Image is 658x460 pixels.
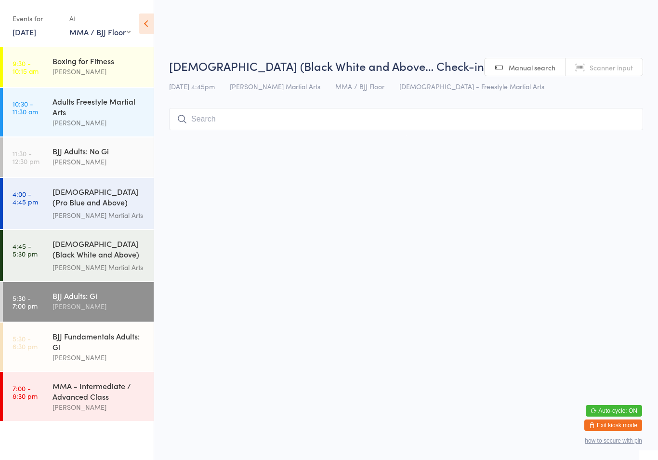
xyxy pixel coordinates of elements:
[586,405,642,417] button: Auto-cycle: ON
[53,238,145,262] div: [DEMOGRAPHIC_DATA] (Black White and Above) Freestyle Martial ...
[3,282,154,322] a: 5:30 -7:00 pmBJJ Adults: Gi[PERSON_NAME]
[53,301,145,312] div: [PERSON_NAME]
[53,380,145,402] div: MMA - Intermediate / Advanced Class
[169,58,643,74] h2: [DEMOGRAPHIC_DATA] (Black White and Above… Check-in
[13,149,39,165] time: 11:30 - 12:30 pm
[53,66,145,77] div: [PERSON_NAME]
[69,27,131,37] div: MMA / BJJ Floor
[53,186,145,210] div: [DEMOGRAPHIC_DATA] (Pro Blue and Above) Freestyle Martial Arts
[53,331,145,352] div: BJJ Fundamentals Adults: Gi
[13,11,60,27] div: Events for
[53,402,145,413] div: [PERSON_NAME]
[3,47,154,87] a: 9:30 -10:15 amBoxing for Fitness[PERSON_NAME]
[53,156,145,167] div: [PERSON_NAME]
[13,27,36,37] a: [DATE]
[53,96,145,117] div: Adults Freestyle Martial Arts
[399,81,544,91] span: [DEMOGRAPHIC_DATA] - Freestyle Martial Arts
[53,262,145,273] div: [PERSON_NAME] Martial Arts
[585,437,642,444] button: how to secure with pin
[509,63,555,72] span: Manual search
[13,294,38,310] time: 5:30 - 7:00 pm
[584,419,642,431] button: Exit kiosk mode
[13,335,38,350] time: 5:30 - 6:30 pm
[335,81,384,91] span: MMA / BJJ Floor
[3,323,154,371] a: 5:30 -6:30 pmBJJ Fundamentals Adults: Gi[PERSON_NAME]
[53,210,145,221] div: [PERSON_NAME] Martial Arts
[13,59,39,75] time: 9:30 - 10:15 am
[13,384,38,400] time: 7:00 - 8:30 pm
[3,178,154,229] a: 4:00 -4:45 pm[DEMOGRAPHIC_DATA] (Pro Blue and Above) Freestyle Martial Arts[PERSON_NAME] Martial ...
[169,108,643,130] input: Search
[590,63,633,72] span: Scanner input
[3,372,154,421] a: 7:00 -8:30 pmMMA - Intermediate / Advanced Class[PERSON_NAME]
[3,230,154,281] a: 4:45 -5:30 pm[DEMOGRAPHIC_DATA] (Black White and Above) Freestyle Martial ...[PERSON_NAME] Martia...
[13,242,38,257] time: 4:45 - 5:30 pm
[53,146,145,156] div: BJJ Adults: No Gi
[13,100,38,115] time: 10:30 - 11:30 am
[69,11,131,27] div: At
[53,55,145,66] div: Boxing for Fitness
[53,117,145,128] div: [PERSON_NAME]
[3,88,154,136] a: 10:30 -11:30 amAdults Freestyle Martial Arts[PERSON_NAME]
[230,81,320,91] span: [PERSON_NAME] Martial Arts
[13,190,38,205] time: 4:00 - 4:45 pm
[3,137,154,177] a: 11:30 -12:30 pmBJJ Adults: No Gi[PERSON_NAME]
[169,81,215,91] span: [DATE] 4:45pm
[53,352,145,363] div: [PERSON_NAME]
[53,290,145,301] div: BJJ Adults: Gi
